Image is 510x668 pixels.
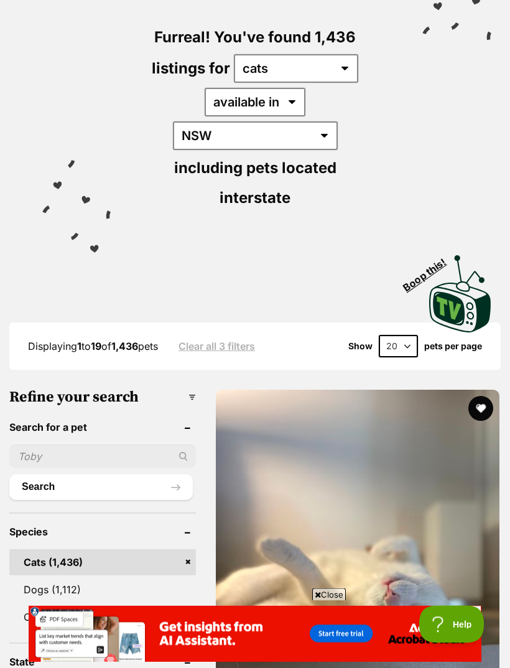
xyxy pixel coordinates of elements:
label: pets per page [424,342,482,352]
strong: 1 [77,341,81,353]
button: favourite [468,397,493,421]
a: Clear all 3 filters [178,341,255,352]
strong: 19 [91,341,101,353]
header: Species [9,527,196,538]
span: Boop this! [401,249,458,294]
header: Search for a pet [9,422,196,433]
a: Dogs (1,112) [9,577,196,603]
button: Search [9,475,193,500]
h3: Refine your search [9,389,196,407]
strong: 1,436 [111,341,138,353]
a: Boop this! [429,245,491,336]
iframe: Help Scout Beacon - Open [419,606,485,643]
a: Other Pets (102) [9,604,196,631]
img: PetRescue TV logo [429,256,491,333]
header: State [9,657,196,668]
span: Close [312,588,346,601]
span: Furreal! You've found 1,436 listings for [152,29,356,78]
span: Displaying to of pets [28,341,158,353]
span: Show [348,342,373,352]
span: including pets located interstate [174,159,336,207]
input: Toby [9,445,196,469]
iframe: Advertisement [29,606,481,662]
a: Cats (1,436) [9,550,196,576]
